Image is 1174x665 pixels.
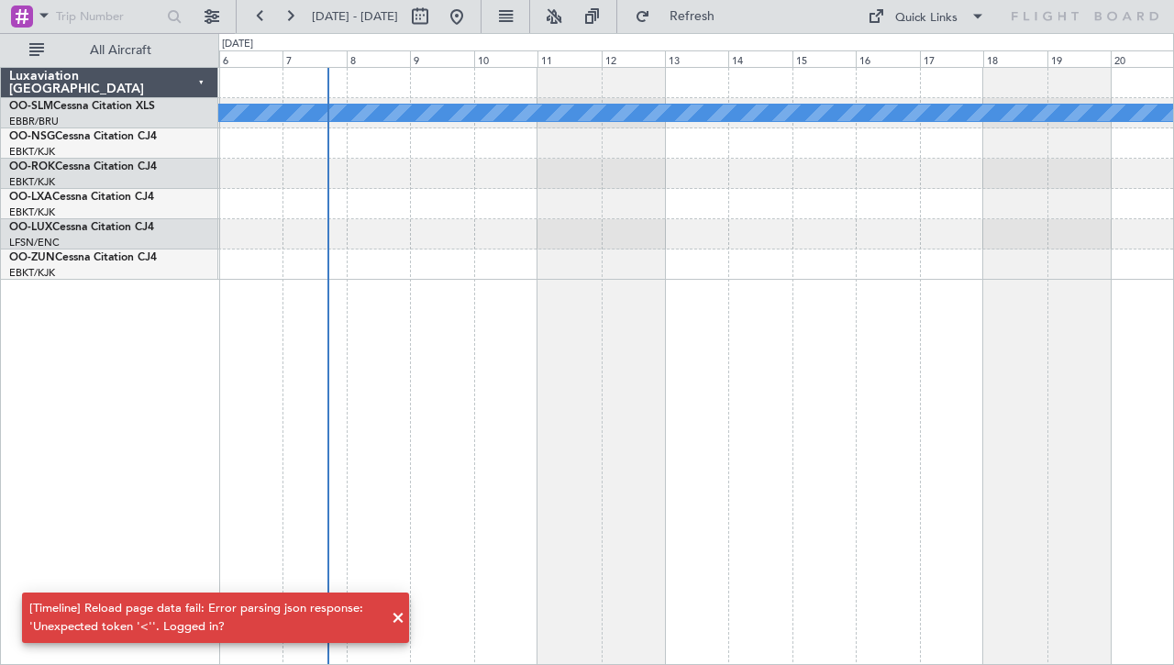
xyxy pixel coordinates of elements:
[9,101,53,112] span: OO-SLM
[9,252,55,263] span: OO-ZUN
[9,101,155,112] a: OO-SLMCessna Citation XLS
[9,252,157,263] a: OO-ZUNCessna Citation CJ4
[858,2,994,31] button: Quick Links
[20,36,199,65] button: All Aircraft
[9,115,59,128] a: EBBR/BRU
[728,50,792,67] div: 14
[56,3,161,30] input: Trip Number
[654,10,731,23] span: Refresh
[474,50,537,67] div: 10
[1111,50,1174,67] div: 20
[312,8,398,25] span: [DATE] - [DATE]
[792,50,856,67] div: 15
[665,50,728,67] div: 13
[222,37,253,52] div: [DATE]
[219,50,282,67] div: 6
[9,192,154,203] a: OO-LXACessna Citation CJ4
[9,192,52,203] span: OO-LXA
[282,50,346,67] div: 7
[983,50,1047,67] div: 18
[1047,50,1111,67] div: 19
[48,44,194,57] span: All Aircraft
[347,50,410,67] div: 8
[537,50,601,67] div: 11
[29,600,382,636] div: [Timeline] Reload page data fail: Error parsing json response: 'Unexpected token '<''. Logged in?
[9,222,154,233] a: OO-LUXCessna Citation CJ4
[856,50,919,67] div: 16
[9,161,55,172] span: OO-ROK
[9,145,55,159] a: EBKT/KJK
[9,266,55,280] a: EBKT/KJK
[602,50,665,67] div: 12
[410,50,473,67] div: 9
[920,50,983,67] div: 17
[9,131,55,142] span: OO-NSG
[9,236,60,249] a: LFSN/ENC
[895,9,958,28] div: Quick Links
[9,205,55,219] a: EBKT/KJK
[626,2,737,31] button: Refresh
[9,131,157,142] a: OO-NSGCessna Citation CJ4
[9,175,55,189] a: EBKT/KJK
[9,222,52,233] span: OO-LUX
[9,161,157,172] a: OO-ROKCessna Citation CJ4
